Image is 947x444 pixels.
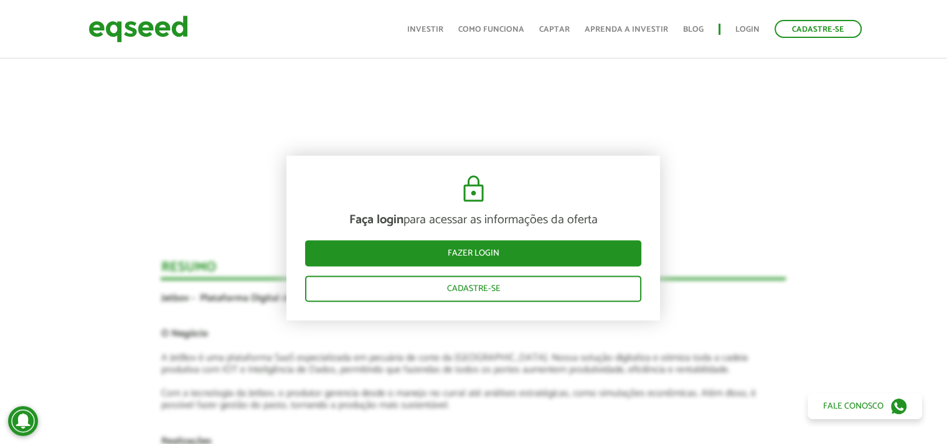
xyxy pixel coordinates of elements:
a: Blog [683,25,704,34]
a: Cadastre-se [305,275,641,302]
a: Cadastre-se [775,20,862,38]
a: Captar [539,25,570,34]
a: Fazer login [305,240,641,266]
img: EqSeed [88,12,188,45]
a: Fale conosco [808,393,922,419]
p: para acessar as informações da oferta [305,213,641,228]
a: Como funciona [458,25,524,34]
a: Aprenda a investir [585,25,668,34]
img: cadeado.svg [458,174,489,204]
a: Investir [407,25,443,34]
a: Login [735,25,760,34]
strong: Faça login [349,210,403,230]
